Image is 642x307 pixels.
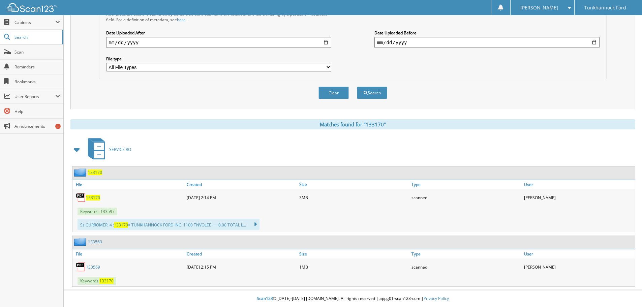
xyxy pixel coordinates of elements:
[64,290,642,307] div: © [DATE]-[DATE] [DOMAIN_NAME]. All rights reserved | appg01-scan123-com |
[106,56,331,62] label: File type
[76,262,86,272] img: PDF.png
[298,191,410,204] div: 3MB
[109,147,131,152] span: SERVICE RO
[114,222,128,228] span: 133170
[72,180,185,189] a: File
[522,180,635,189] a: User
[14,64,60,70] span: Reminders
[106,30,331,36] label: Date Uploaded After
[74,238,88,246] img: folder2.png
[55,124,61,129] div: 1
[74,168,88,177] img: folder2.png
[70,119,635,129] div: Matches found for "133170"
[298,180,410,189] a: Size
[410,260,522,274] div: scanned
[298,260,410,274] div: 1MB
[522,191,635,204] div: [PERSON_NAME]
[106,37,331,48] input: start
[14,49,60,55] span: Scan
[7,3,57,12] img: scan123-logo-white.svg
[86,264,100,270] a: 133569
[424,296,449,301] a: Privacy Policy
[72,249,185,258] a: File
[357,87,387,99] button: Search
[78,277,116,285] span: Keywords:
[99,278,114,284] span: 133170
[14,20,55,25] span: Cabinets
[177,17,186,23] a: here
[14,34,59,40] span: Search
[298,249,410,258] a: Size
[76,192,86,203] img: PDF.png
[374,30,600,36] label: Date Uploaded Before
[410,249,522,258] a: Type
[185,260,298,274] div: [DATE] 2:15 PM
[86,195,100,201] a: 133170
[522,249,635,258] a: User
[88,239,102,245] a: 133569
[410,191,522,204] div: scanned
[14,79,60,85] span: Bookmarks
[185,191,298,204] div: [DATE] 2:14 PM
[185,180,298,189] a: Created
[78,219,259,230] div: Ss CURROMER. 4 : = TUNKHANNOCK FORD INC. 1100 TNVOLEE ... : 0.00 TOTAL L...
[522,260,635,274] div: [PERSON_NAME]
[14,109,60,114] span: Help
[584,6,626,10] span: Tunkhannock Ford
[88,170,102,175] a: 133170
[520,6,558,10] span: [PERSON_NAME]
[410,180,522,189] a: Type
[185,249,298,258] a: Created
[14,94,55,99] span: User Reports
[14,123,60,129] span: Announcements
[374,37,600,48] input: end
[84,136,131,163] a: SERVICE RO
[106,11,331,23] div: All metadata fields are searched by default. Select a cabinet with metadata to enable filtering b...
[318,87,349,99] button: Clear
[78,208,117,215] span: Keywords: 133597
[257,296,273,301] span: Scan123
